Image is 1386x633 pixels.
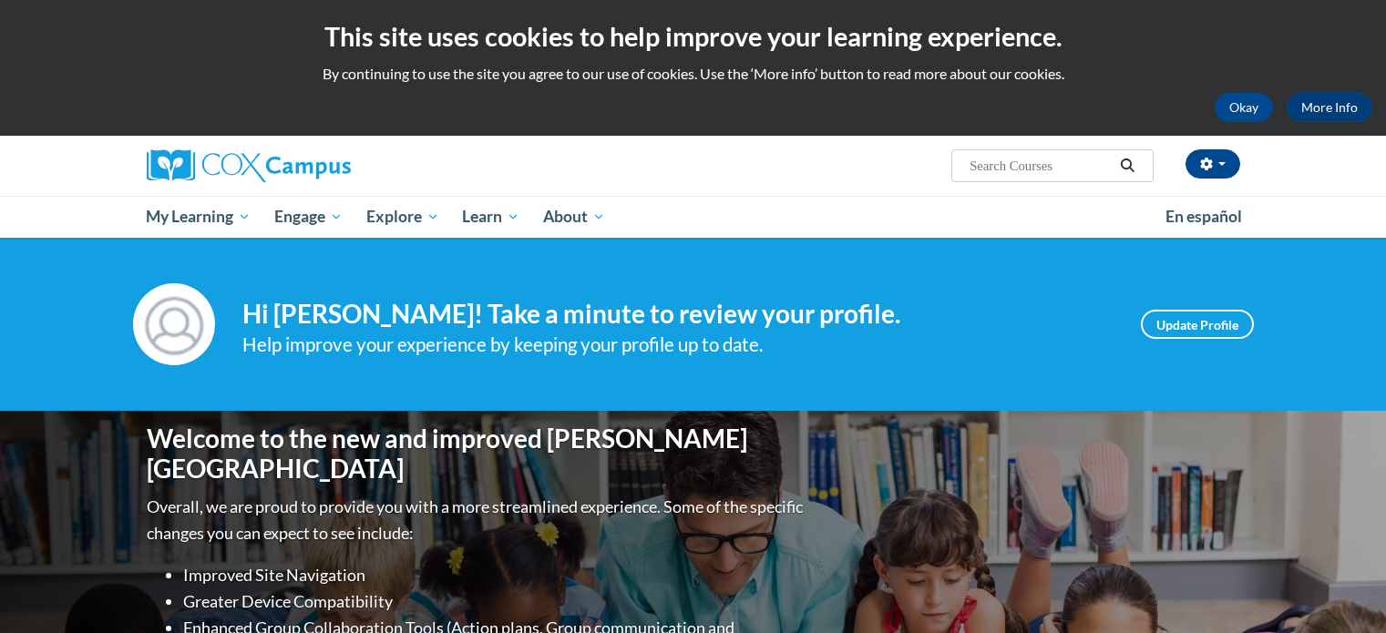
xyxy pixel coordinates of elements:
h1: Welcome to the new and improved [PERSON_NAME][GEOGRAPHIC_DATA] [147,424,807,485]
button: Okay [1215,93,1273,122]
a: En español [1154,198,1254,236]
input: Search Courses [968,155,1114,177]
h4: Hi [PERSON_NAME]! Take a minute to review your profile. [242,299,1114,330]
p: Overall, we are proud to provide you with a more streamlined experience. Some of the specific cha... [147,494,807,546]
h2: This site uses cookies to help improve your learning experience. [14,18,1372,55]
button: Search [1114,155,1141,177]
span: En español [1165,207,1242,226]
a: Update Profile [1141,310,1254,339]
span: My Learning [146,206,251,228]
span: Engage [274,206,343,228]
li: Greater Device Compatibility [183,588,807,615]
a: More Info [1287,93,1372,122]
a: My Learning [135,196,263,238]
span: About [543,206,605,228]
img: Cox Campus [147,149,351,182]
span: Explore [366,206,439,228]
p: By continuing to use the site you agree to our use of cookies. Use the ‘More info’ button to read... [14,64,1372,84]
img: Profile Image [133,283,215,365]
button: Account Settings [1186,149,1240,179]
a: Cox Campus [147,149,493,182]
iframe: Button to launch messaging window [1313,560,1371,618]
a: Explore [354,196,451,238]
li: Improved Site Navigation [183,562,807,588]
a: About [531,196,617,238]
div: Help improve your experience by keeping your profile up to date. [242,330,1114,360]
a: Learn [450,196,531,238]
a: Engage [262,196,354,238]
span: Learn [462,206,519,228]
div: Main menu [119,196,1268,238]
